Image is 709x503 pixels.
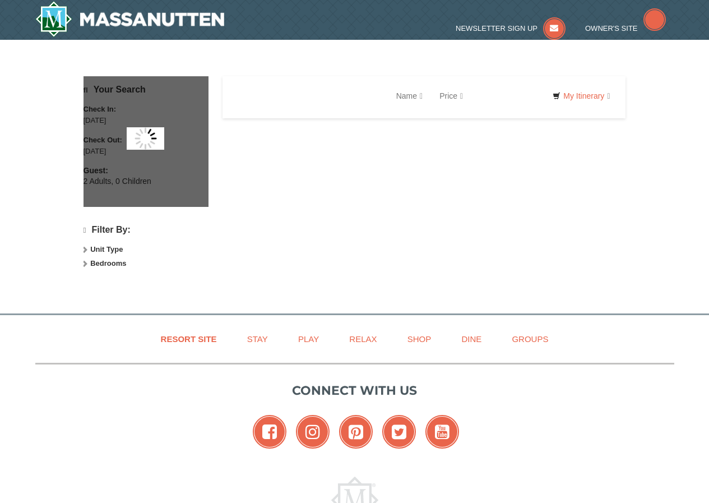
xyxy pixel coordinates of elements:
[388,85,431,107] a: Name
[431,85,471,107] a: Price
[284,326,333,352] a: Play
[447,326,495,352] a: Dine
[84,225,208,236] h4: Filter By:
[585,24,638,33] span: Owner's Site
[135,127,157,150] img: wait gif
[147,326,231,352] a: Resort Site
[335,326,391,352] a: Relax
[233,326,282,352] a: Stay
[585,24,666,33] a: Owner's Site
[35,1,225,37] a: Massanutten Resort
[545,87,617,104] a: My Itinerary
[393,326,446,352] a: Shop
[90,245,123,253] strong: Unit Type
[35,1,225,37] img: Massanutten Resort Logo
[498,326,562,352] a: Groups
[35,381,674,400] p: Connect with us
[456,24,566,33] a: Newsletter Sign Up
[90,259,126,267] strong: Bedrooms
[456,24,537,33] span: Newsletter Sign Up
